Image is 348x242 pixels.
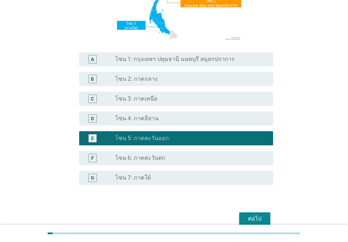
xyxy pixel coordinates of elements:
[91,154,94,162] div: F
[91,134,94,142] div: E
[91,75,94,83] div: B
[91,174,94,181] div: G
[115,135,169,142] label: โซน 5: ภาคตะวันออก
[115,174,151,181] label: โซน 7: ภาคใต้
[115,75,158,83] label: โซน 2: ภาคกลาง
[115,115,159,122] label: โซน 4: ภาคอีสาน
[115,155,165,162] label: โซน 6: ภาคตะวันตก
[91,115,94,122] div: D
[91,55,94,63] div: A
[115,95,158,102] label: โซน 3: ภาคเหนือ
[239,212,270,225] button: ต่อไป
[115,56,235,63] label: โซน 1: กรุงเทพฯ ปทุมธานี นนทบุรี สมุทรปราการ
[245,214,265,223] div: ต่อไป
[91,95,94,102] div: C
